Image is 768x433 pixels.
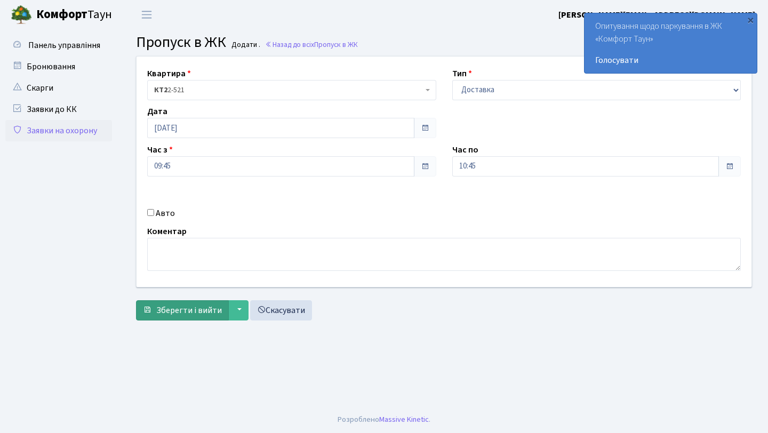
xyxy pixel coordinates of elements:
small: Додати . [229,41,260,50]
a: Назад до всіхПропуск в ЖК [265,39,358,50]
a: Заявки до КК [5,99,112,120]
span: Панель управління [28,39,100,51]
button: Переключити навігацію [133,6,160,23]
span: Таун [36,6,112,24]
label: Квартира [147,67,191,80]
a: Скарги [5,77,112,99]
label: Авто [156,207,175,220]
span: <b>КТ2</b>&nbsp;&nbsp;&nbsp;2-521 [154,85,423,95]
b: Комфорт [36,6,87,23]
label: Коментар [147,225,187,238]
div: Розроблено . [338,414,430,426]
label: Дата [147,105,167,118]
b: КТ2 [154,85,167,95]
img: logo.png [11,4,32,26]
span: Зберегти і вийти [156,304,222,316]
label: Тип [452,67,472,80]
span: Пропуск в ЖК [314,39,358,50]
div: × [745,14,756,25]
a: [PERSON_NAME][EMAIL_ADDRESS][DOMAIN_NAME] [558,9,755,21]
label: Час з [147,143,173,156]
button: Зберегти і вийти [136,300,229,320]
div: Опитування щодо паркування в ЖК «Комфорт Таун» [585,13,757,73]
label: Час по [452,143,478,156]
a: Скасувати [250,300,312,320]
a: Massive Kinetic [379,414,429,425]
a: Заявки на охорону [5,120,112,141]
a: Голосувати [595,54,746,67]
span: <b>КТ2</b>&nbsp;&nbsp;&nbsp;2-521 [147,80,436,100]
a: Бронювання [5,56,112,77]
a: Панель управління [5,35,112,56]
span: Пропуск в ЖК [136,31,226,53]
